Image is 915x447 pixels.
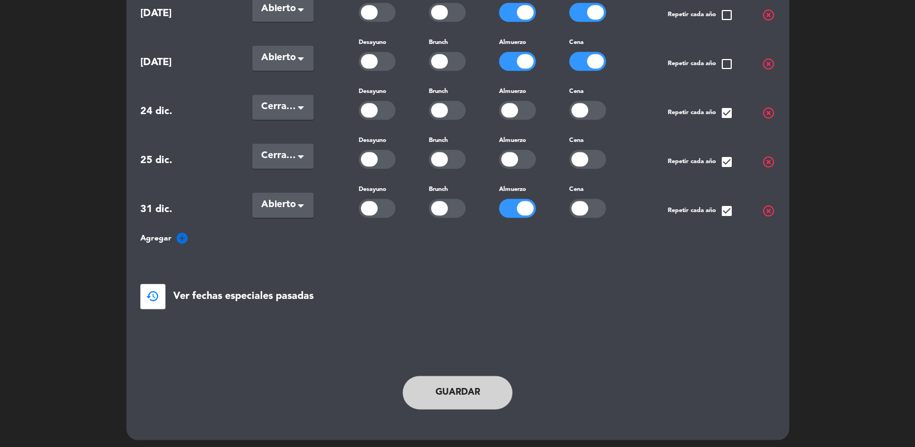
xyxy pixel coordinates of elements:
span: check_box [720,106,733,120]
label: Cena [569,136,584,146]
span: check_box [720,155,733,169]
span: 31 dic. [140,202,224,218]
button: Guardar [403,376,513,409]
span: Agregar [140,232,172,245]
label: Brunch [429,38,448,48]
span: Cerradas [261,99,296,115]
span: highlight_off [762,155,775,169]
span: Repetir cada año [668,8,733,22]
label: Desayuno [359,38,386,48]
label: Almuerzo [499,38,526,48]
span: highlight_off [762,204,775,218]
label: Brunch [429,185,448,195]
span: 24 dic. [140,104,224,120]
span: 25 dic. [140,153,224,169]
label: Brunch [429,136,448,146]
label: Cena [569,38,584,48]
span: Abierto [261,50,296,66]
span: Repetir cada año [668,155,733,169]
label: Cena [569,87,584,97]
label: Desayuno [359,136,386,146]
span: highlight_off [762,8,775,22]
label: Almuerzo [499,185,526,195]
label: Almuerzo [499,136,526,146]
span: Repetir cada año [668,204,733,218]
button: restore [140,284,165,309]
span: Repetir cada año [668,106,733,120]
span: check_box [720,204,733,218]
span: check_box_outline_blank [720,57,733,71]
span: Cerradas [261,148,296,164]
label: Brunch [429,87,448,97]
span: check_box_outline_blank [720,8,733,22]
span: [DATE] [140,55,224,71]
i: add_circle [175,232,189,245]
label: Desayuno [359,185,386,195]
label: Cena [569,185,584,195]
span: [DATE] [140,6,224,22]
span: Abierto [261,1,296,17]
label: Desayuno [359,87,386,97]
span: Ver fechas especiales pasadas [173,288,314,304]
span: restore [146,289,159,303]
span: highlight_off [762,57,775,71]
span: highlight_off [762,106,775,120]
span: Repetir cada año [668,57,733,71]
span: Abierto [261,197,296,213]
label: Almuerzo [499,87,526,97]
